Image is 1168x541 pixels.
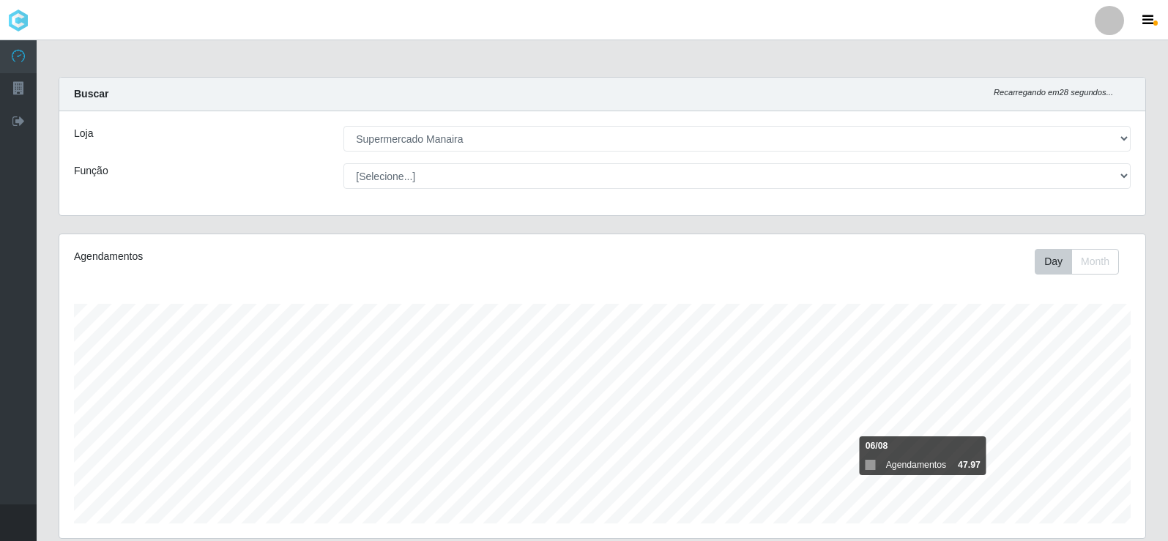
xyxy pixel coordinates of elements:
[1071,249,1119,275] button: Month
[1035,249,1072,275] button: Day
[74,249,502,264] div: Agendamentos
[7,10,29,31] img: CoreUI Logo
[994,88,1113,97] i: Recarregando em 28 segundos...
[74,163,108,179] label: Função
[1035,249,1131,275] div: Toolbar with button groups
[1035,249,1119,275] div: First group
[74,126,93,141] label: Loja
[74,88,108,100] strong: Buscar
